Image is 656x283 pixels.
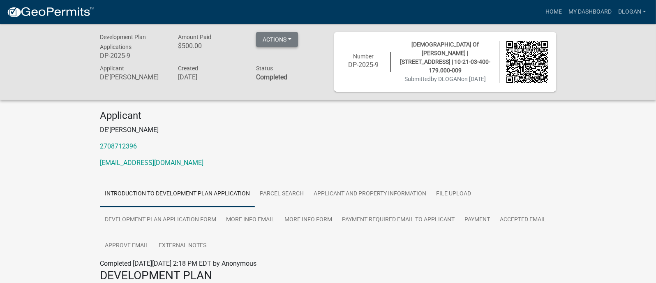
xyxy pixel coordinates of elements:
strong: Completed [256,73,287,81]
span: [DEMOGRAPHIC_DATA] Of [PERSON_NAME] | [STREET_ADDRESS] | 10-21-03-400-179.000-009 [400,41,490,74]
span: Created [178,65,198,72]
span: Submitted on [DATE] [404,76,486,82]
span: Status [256,65,273,72]
h6: $500.00 [178,42,244,50]
button: Actions [256,32,298,47]
a: Home [542,4,565,20]
a: My Dashboard [565,4,615,20]
a: DLOGAN [615,4,649,20]
h4: Applicant [100,110,556,122]
h6: DP-2025-9 [342,61,384,69]
p: DE'[PERSON_NAME] [100,125,556,135]
a: Development Plan Application Form [100,207,221,233]
a: [EMAIL_ADDRESS][DOMAIN_NAME] [100,159,203,167]
a: Accepted Email [495,207,551,233]
span: Amount Paid [178,34,211,40]
span: Applicant [100,65,124,72]
a: File Upload [431,181,476,207]
a: Introduction to Development Plan Application [100,181,255,207]
span: Number [353,53,374,60]
span: Completed [DATE][DATE] 2:18 PM EDT by Anonymous [100,260,256,267]
h6: DE'[PERSON_NAME] [100,73,166,81]
h3: DEVELOPMENT PLAN [100,269,556,283]
a: Applicant and Property Information [309,181,431,207]
a: Payment Required Email to Applicant [337,207,460,233]
a: More Info Email [221,207,279,233]
img: QR code [506,41,548,83]
h6: DP-2025-9 [100,52,166,60]
a: Payment [460,207,495,233]
span: by DLOGAN [431,76,461,82]
a: Approve Email [100,233,154,259]
a: More Info Form [279,207,337,233]
h6: [DATE] [178,73,244,81]
a: 2708712396 [100,142,137,150]
a: Parcel search [255,181,309,207]
span: Development Plan Applications [100,34,146,50]
a: External Notes [154,233,211,259]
